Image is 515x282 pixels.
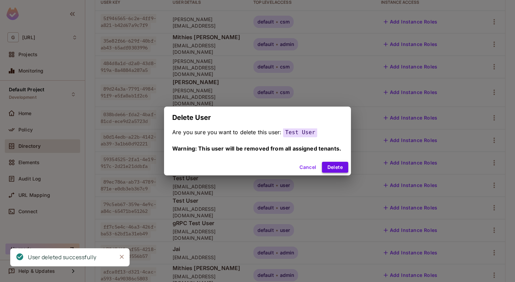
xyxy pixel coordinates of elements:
[297,162,319,173] button: Cancel
[172,145,341,152] span: Warning: This user will be removed from all assigned tenants.
[117,252,127,262] button: Close
[28,253,97,262] div: User deleted successfully
[283,127,317,137] span: Test User
[322,162,348,173] button: Delete
[172,129,281,136] span: Are you sure you want to delete this user:
[164,107,351,128] h2: Delete User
